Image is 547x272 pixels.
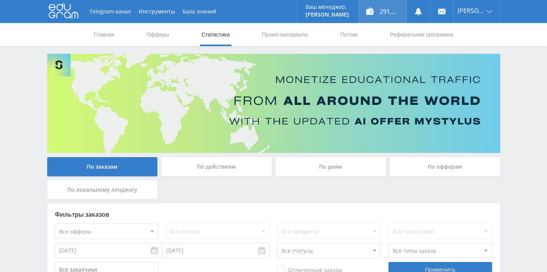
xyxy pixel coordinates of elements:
[339,23,359,46] a: Потоки
[93,23,115,46] a: Главная
[146,23,170,46] a: Офферы
[261,23,309,46] a: Промо-материалы
[458,8,484,14] span: [PERSON_NAME]
[161,157,272,176] div: По действиям
[306,4,349,10] p: Ваш менеджер:
[47,180,158,199] div: По локальному лендингу
[47,157,158,176] div: По заказам
[390,157,500,176] div: По офферам
[389,23,454,46] a: Реферальная программа
[276,157,386,176] div: По дням
[201,23,231,46] a: Статистика
[306,12,349,18] p: [PERSON_NAME]
[55,211,492,218] div: Фильтры заказов
[47,54,500,153] img: Banner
